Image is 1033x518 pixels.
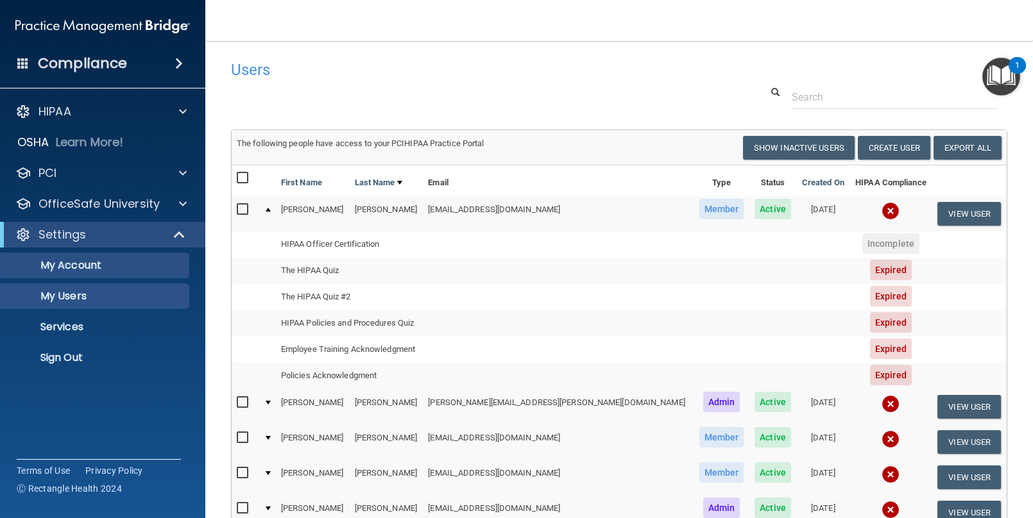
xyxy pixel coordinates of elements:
[276,196,350,231] td: [PERSON_NAME]
[870,260,912,280] span: Expired
[350,424,423,460] td: [PERSON_NAME]
[15,196,187,212] a: OfficeSafe University
[937,395,1001,419] button: View User
[281,175,322,190] a: First Name
[276,389,350,424] td: [PERSON_NAME]
[276,258,423,284] td: The HIPAA Quiz
[937,202,1001,226] button: View User
[8,351,184,364] p: Sign Out
[276,231,423,258] td: HIPAA Officer Certification
[8,321,184,333] p: Services
[755,497,791,518] span: Active
[15,165,187,181] a: PCI
[755,199,791,219] span: Active
[38,227,86,242] p: Settings
[934,136,1002,160] a: Export All
[237,138,484,148] span: The following people have access to your PCIHIPAA Practice Portal
[699,427,744,447] span: Member
[56,135,124,150] p: Learn More!
[276,310,423,337] td: HIPAA Policies and Procedures Quiz
[792,85,998,109] input: Search
[15,104,187,119] a: HIPAA
[796,196,849,231] td: [DATE]
[17,135,49,150] p: OSHA
[870,286,912,306] span: Expired
[15,227,186,242] a: Settings
[17,482,122,495] span: Ⓒ Rectangle Health 2024
[937,430,1001,454] button: View User
[755,462,791,483] span: Active
[276,337,423,363] td: Employee Training Acknowledgment
[276,363,423,389] td: Policies Acknowledgment
[350,460,423,495] td: [PERSON_NAME]
[423,460,694,495] td: [EMAIL_ADDRESS][DOMAIN_NAME]
[749,165,797,196] th: Status
[85,464,143,477] a: Privacy Policy
[276,424,350,460] td: [PERSON_NAME]
[870,312,912,333] span: Expired
[755,392,791,412] span: Active
[8,259,184,272] p: My Account
[796,389,849,424] td: [DATE]
[882,202,900,220] img: cross.ca9f0e7f.svg
[423,424,694,460] td: [EMAIL_ADDRESS][DOMAIN_NAME]
[17,464,70,477] a: Terms of Use
[982,58,1020,96] button: Open Resource Center, 1 new notification
[231,62,676,78] h4: Users
[350,196,423,231] td: [PERSON_NAME]
[694,165,749,196] th: Type
[796,460,849,495] td: [DATE]
[423,165,694,196] th: Email
[8,290,184,303] p: My Users
[423,196,694,231] td: [EMAIL_ADDRESS][DOMAIN_NAME]
[699,462,744,483] span: Member
[423,389,694,424] td: [PERSON_NAME][EMAIL_ADDRESS][PERSON_NAME][DOMAIN_NAME]
[870,365,912,385] span: Expired
[703,392,740,412] span: Admin
[870,338,912,359] span: Expired
[276,460,350,495] td: [PERSON_NAME]
[882,430,900,448] img: cross.ca9f0e7f.svg
[276,284,423,310] td: The HIPAA Quiz #2
[802,175,844,190] a: Created On
[743,136,855,160] button: Show Inactive Users
[38,54,127,72] h4: Compliance
[38,104,71,119] p: HIPAA
[796,424,849,460] td: [DATE]
[38,196,160,212] p: OfficeSafe University
[755,427,791,447] span: Active
[355,175,402,190] a: Last Name
[862,233,919,254] span: Incomplete
[858,136,930,160] button: Create User
[15,13,190,39] img: PMB logo
[849,165,932,196] th: HIPAA Compliance
[703,497,740,518] span: Admin
[1015,65,1020,82] div: 1
[882,465,900,483] img: cross.ca9f0e7f.svg
[38,165,56,181] p: PCI
[350,389,423,424] td: [PERSON_NAME]
[882,395,900,413] img: cross.ca9f0e7f.svg
[699,199,744,219] span: Member
[937,465,1001,489] button: View User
